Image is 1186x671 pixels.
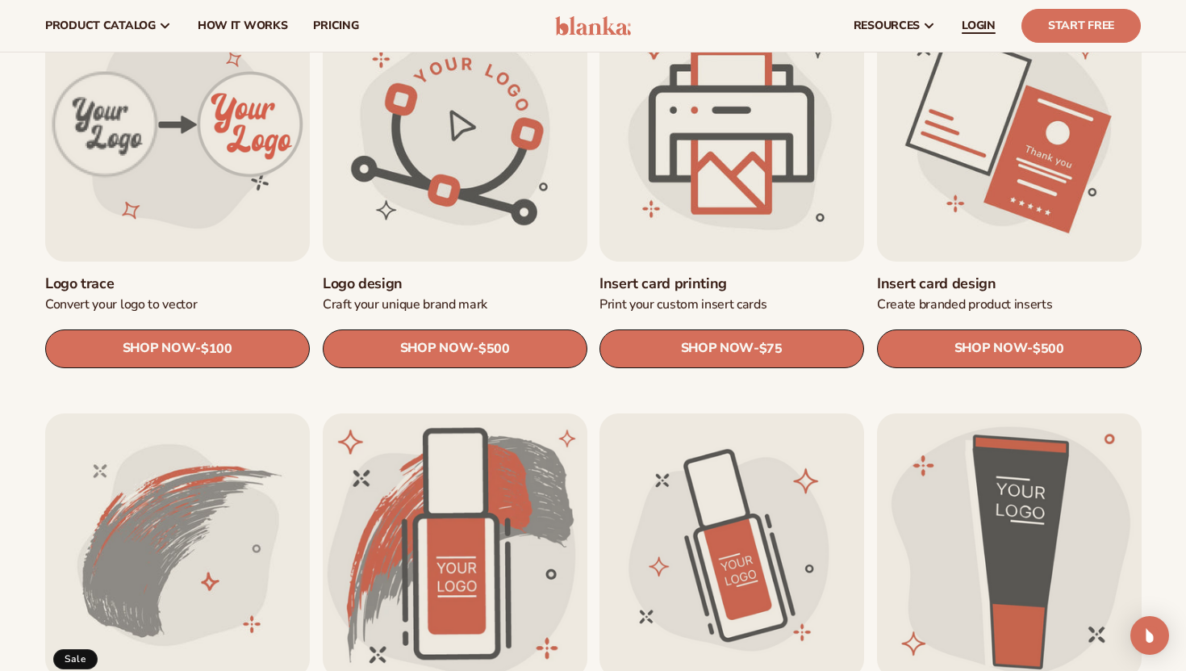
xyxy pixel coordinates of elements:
span: product catalog [45,19,156,32]
a: Insert card design [877,275,1142,293]
a: Logo design [323,275,587,293]
span: pricing [313,19,358,32]
span: resources [854,19,920,32]
span: How It Works [198,19,288,32]
a: SHOP NOW- $500 [323,329,587,368]
span: $500 [1032,342,1063,357]
span: SHOP NOW [399,341,472,356]
a: Start Free [1021,9,1141,43]
a: SHOP NOW- $100 [45,329,310,368]
span: LOGIN [962,19,996,32]
a: SHOP NOW- $75 [599,329,864,368]
div: Open Intercom Messenger [1130,616,1169,655]
a: Logo trace [45,275,310,293]
a: SHOP NOW- $500 [877,329,1142,368]
span: SHOP NOW [123,341,195,356]
a: Insert card printing [599,275,864,293]
span: $75 [759,342,783,357]
span: $500 [478,342,509,357]
img: logo [555,16,632,36]
span: SHOP NOW [681,341,754,356]
span: $100 [201,342,232,357]
span: SHOP NOW [954,341,1026,356]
